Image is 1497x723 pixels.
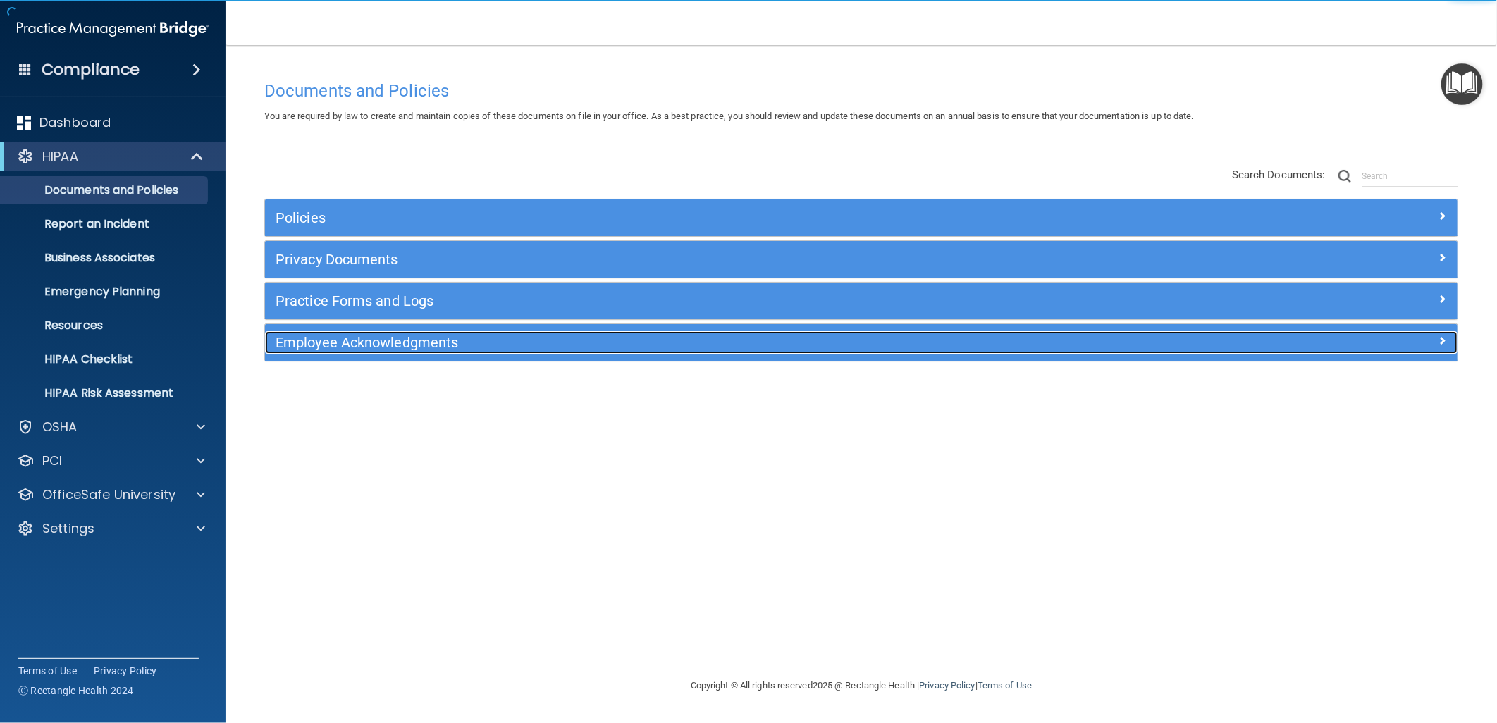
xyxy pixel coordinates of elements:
[276,206,1447,229] a: Policies
[9,251,202,265] p: Business Associates
[9,285,202,299] p: Emergency Planning
[17,114,205,131] a: Dashboard
[42,520,94,537] p: Settings
[17,520,205,537] a: Settings
[978,680,1032,691] a: Terms of Use
[39,114,111,131] p: Dashboard
[1362,166,1458,187] input: Search
[17,148,204,165] a: HIPAA
[42,419,78,435] p: OSHA
[919,680,975,691] a: Privacy Policy
[17,486,205,503] a: OfficeSafe University
[276,252,1149,267] h5: Privacy Documents
[9,352,202,366] p: HIPAA Checklist
[94,664,157,678] a: Privacy Policy
[18,664,77,678] a: Terms of Use
[276,290,1447,312] a: Practice Forms and Logs
[1338,170,1351,183] img: ic-search.3b580494.png
[42,452,62,469] p: PCI
[276,293,1149,309] h5: Practice Forms and Logs
[1232,168,1326,181] span: Search Documents:
[276,335,1149,350] h5: Employee Acknowledgments
[9,386,202,400] p: HIPAA Risk Assessment
[264,82,1458,100] h4: Documents and Policies
[42,486,175,503] p: OfficeSafe University
[42,60,140,80] h4: Compliance
[1441,63,1483,105] button: Open Resource Center
[9,183,202,197] p: Documents and Policies
[18,684,134,698] span: Ⓒ Rectangle Health 2024
[9,319,202,333] p: Resources
[42,148,78,165] p: HIPAA
[276,248,1447,271] a: Privacy Documents
[604,663,1119,708] div: Copyright © All rights reserved 2025 @ Rectangle Health | |
[17,452,205,469] a: PCI
[17,419,205,435] a: OSHA
[276,210,1149,225] h5: Policies
[17,116,31,130] img: dashboard.aa5b2476.svg
[9,217,202,231] p: Report an Incident
[276,331,1447,354] a: Employee Acknowledgments
[17,15,209,43] img: PMB logo
[264,111,1194,121] span: You are required by law to create and maintain copies of these documents on file in your office. ...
